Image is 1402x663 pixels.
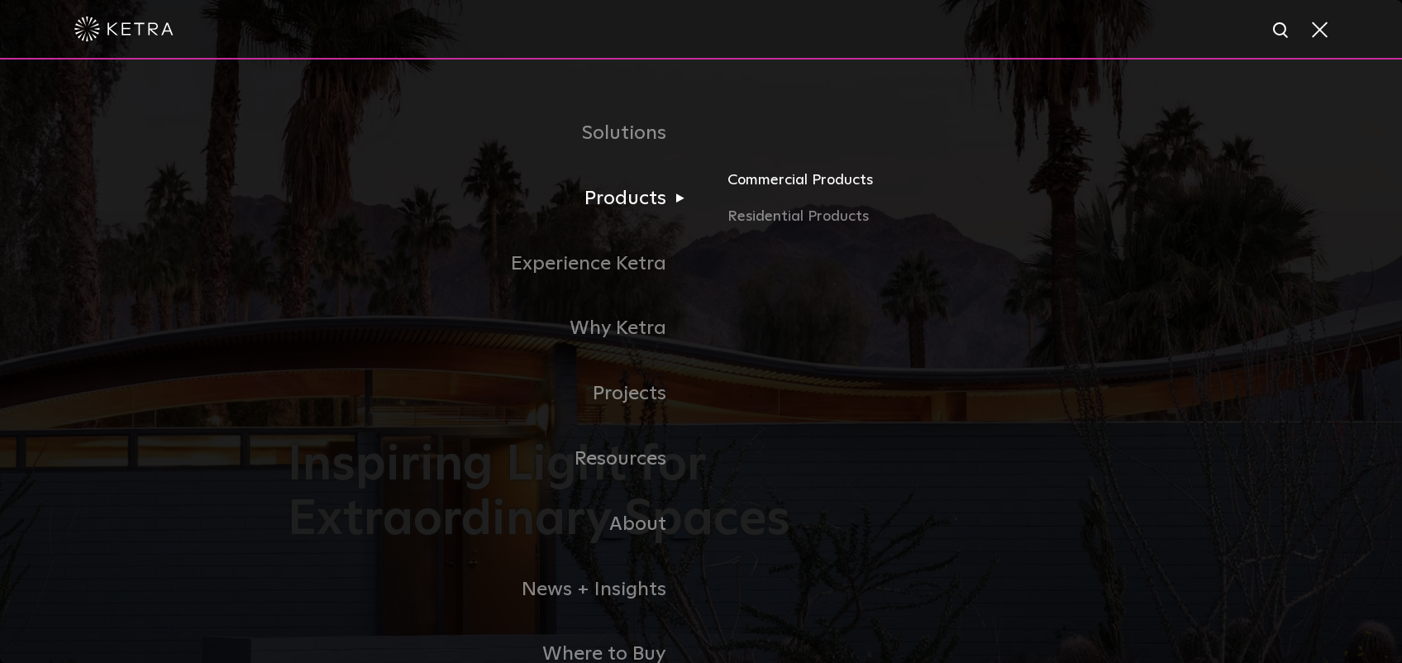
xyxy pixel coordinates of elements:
a: Why Ketra [288,296,701,361]
a: Experience Ketra [288,231,701,297]
a: About [288,492,701,557]
a: Projects [288,361,701,427]
img: search icon [1271,21,1292,41]
a: Residential Products [727,205,1114,229]
a: Commercial Products [727,169,1114,205]
a: News + Insights [288,557,701,622]
a: Resources [288,427,701,492]
a: Solutions [288,101,701,166]
img: ketra-logo-2019-white [74,17,174,41]
a: Products [288,166,701,231]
